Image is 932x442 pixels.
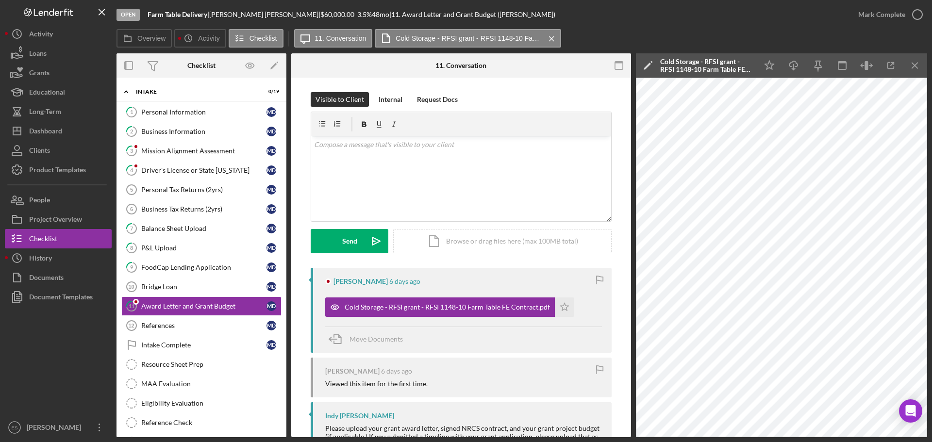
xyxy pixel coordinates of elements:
[141,341,266,349] div: Intake Complete
[29,210,82,231] div: Project Overview
[121,199,282,219] a: 6Business Tax Returns (2yrs)MD
[141,225,266,232] div: Balance Sheet Upload
[379,92,402,107] div: Internal
[5,102,112,121] button: Long-Term
[5,160,112,180] button: Product Templates
[121,355,282,374] a: Resource Sheet Prep
[198,34,219,42] label: Activity
[130,264,133,270] tspan: 9
[121,335,282,355] a: Intake CompleteMD
[29,24,53,46] div: Activity
[121,180,282,199] a: 5Personal Tax Returns (2yrs)MD
[435,62,486,69] div: 11. Conversation
[121,122,282,141] a: 2Business InformationMD
[266,262,276,272] div: M D
[266,185,276,195] div: M D
[5,121,112,141] button: Dashboard
[141,147,266,155] div: Mission Alignment Assessment
[325,412,394,420] div: Indy [PERSON_NAME]
[381,367,412,375] time: 2025-08-15 20:54
[148,10,207,18] b: Farm Table Delivery
[5,44,112,63] button: Loans
[266,165,276,175] div: M D
[128,323,134,328] tspan: 12
[5,82,112,102] button: Educational
[266,204,276,214] div: M D
[12,425,18,430] text: ES
[325,367,380,375] div: [PERSON_NAME]
[121,393,282,413] a: Eligibility Evaluation
[266,224,276,233] div: M D
[5,287,112,307] button: Document Templates
[130,147,133,154] tspan: 3
[389,278,420,285] time: 2025-08-15 20:55
[389,11,555,18] div: | 11. Award Letter and Grant Budget ([PERSON_NAME])
[29,102,61,124] div: Long-Term
[174,29,226,48] button: Activity
[396,34,541,42] label: Cold Storage - RFSI grant - RFSI 1148-10 Farm Table FE Contract.pdf
[141,166,266,174] div: Driver's License or State [US_STATE]
[29,160,86,182] div: Product Templates
[128,284,134,290] tspan: 10
[29,248,52,270] div: History
[357,11,372,18] div: 3.5 %
[262,89,279,95] div: 0 / 19
[24,418,87,440] div: [PERSON_NAME]
[5,418,112,437] button: ES[PERSON_NAME]
[266,340,276,350] div: M D
[141,360,281,368] div: Resource Sheet Prep
[374,92,407,107] button: Internal
[349,335,403,343] span: Move Documents
[5,141,112,160] a: Clients
[316,92,364,107] div: Visible to Client
[141,283,266,291] div: Bridge Loan
[660,58,752,73] div: Cold Storage - RFSI grant - RFSI 1148-10 Farm Table FE Contract.pdf
[141,263,266,271] div: FoodCap Lending Application
[141,128,266,135] div: Business Information
[130,128,133,134] tspan: 2
[266,146,276,156] div: M D
[412,92,463,107] button: Request Docs
[130,245,133,251] tspan: 8
[417,92,458,107] div: Request Docs
[121,374,282,393] a: MAA Evaluation
[5,63,112,82] button: Grants
[116,29,172,48] button: Overview
[29,229,57,251] div: Checklist
[5,210,112,229] a: Project Overview
[121,413,282,432] a: Reference Check
[29,82,65,104] div: Educational
[266,127,276,136] div: M D
[121,277,282,296] a: 10Bridge LoanMD
[121,296,282,316] a: 11Award Letter and Grant BudgetMD
[136,89,255,95] div: Intake
[130,187,133,193] tspan: 5
[294,29,373,48] button: 11. Conversation
[5,268,112,287] button: Documents
[130,167,133,173] tspan: 4
[29,63,50,85] div: Grants
[899,399,922,423] div: Open Intercom Messenger
[325,297,574,317] button: Cold Storage - RFSI grant - RFSI 1148-10 Farm Table FE Contract.pdf
[266,282,276,292] div: M D
[266,301,276,311] div: M D
[325,327,413,351] button: Move Documents
[333,278,388,285] div: [PERSON_NAME]
[141,322,266,329] div: References
[5,190,112,210] a: People
[325,380,428,388] div: Viewed this item for the first time.
[116,9,140,21] div: Open
[121,141,282,161] a: 3Mission Alignment AssessmentMD
[5,248,112,268] a: History
[372,11,389,18] div: 48 mo
[229,29,283,48] button: Checklist
[141,380,281,388] div: MAA Evaluation
[141,419,281,426] div: Reference Check
[5,229,112,248] a: Checklist
[5,24,112,44] button: Activity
